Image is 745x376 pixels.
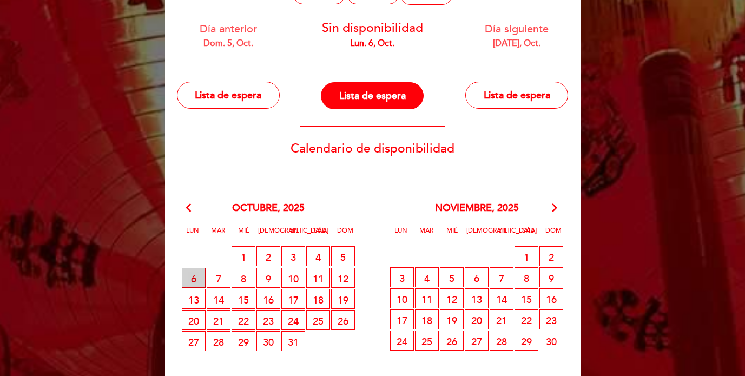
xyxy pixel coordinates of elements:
[492,225,513,245] span: Vie
[390,225,412,245] span: Lun
[233,225,254,245] span: Mié
[256,289,280,309] span: 16
[306,289,330,309] span: 18
[539,267,563,287] span: 9
[281,331,305,351] span: 31
[291,141,454,156] span: Calendario de disponibilidad
[440,267,464,287] span: 5
[281,246,305,266] span: 3
[331,246,355,266] span: 5
[415,331,439,351] span: 25
[490,267,513,287] span: 7
[490,331,513,351] span: 28
[440,331,464,351] span: 26
[232,289,255,309] span: 15
[321,82,424,109] button: Lista de espera
[465,288,489,308] span: 13
[281,289,305,309] span: 17
[232,331,255,351] span: 29
[517,225,539,245] span: Sáb
[334,225,356,245] span: Dom
[415,309,439,329] span: 18
[308,37,437,50] div: lun. 6, oct.
[256,246,280,266] span: 2
[232,310,255,330] span: 22
[182,331,206,351] span: 27
[390,267,414,287] span: 3
[465,267,489,287] span: 6
[440,288,464,308] span: 12
[390,309,414,329] span: 17
[306,268,330,288] span: 11
[207,268,230,288] span: 7
[232,268,255,288] span: 8
[207,331,230,351] span: 28
[550,201,559,215] i: arrow_forward_ios
[186,201,196,215] i: arrow_back_ios
[309,225,331,245] span: Sáb
[390,288,414,308] span: 10
[453,22,581,49] div: Día siguiente
[207,310,230,330] span: 21
[331,268,355,288] span: 12
[164,22,293,49] div: Día anterior
[515,309,538,329] span: 22
[490,288,513,308] span: 14
[390,331,414,351] span: 24
[453,37,581,50] div: [DATE], oct.
[164,37,293,50] div: dom. 5, oct.
[177,82,280,109] button: Lista de espera
[543,225,564,245] span: Dom
[466,225,488,245] span: [DEMOGRAPHIC_DATA]
[539,288,563,308] span: 16
[182,310,206,330] span: 20
[435,201,519,215] span: noviembre, 2025
[281,268,305,288] span: 10
[182,289,206,309] span: 13
[416,225,437,245] span: Mar
[182,225,203,245] span: Lun
[515,331,538,351] span: 29
[415,288,439,308] span: 11
[258,225,280,245] span: [DEMOGRAPHIC_DATA]
[284,225,305,245] span: Vie
[465,331,489,351] span: 27
[539,331,563,351] span: 30
[207,289,230,309] span: 14
[256,310,280,330] span: 23
[256,268,280,288] span: 9
[232,201,305,215] span: octubre, 2025
[182,268,206,288] span: 6
[306,246,330,266] span: 4
[539,309,563,329] span: 23
[441,225,463,245] span: Mié
[306,310,330,330] span: 25
[256,331,280,351] span: 30
[515,288,538,308] span: 15
[515,246,538,266] span: 1
[415,267,439,287] span: 4
[331,310,355,330] span: 26
[465,82,568,109] button: Lista de espera
[322,21,423,36] span: Sin disponibilidad
[440,309,464,329] span: 19
[490,309,513,329] span: 21
[331,289,355,309] span: 19
[539,246,563,266] span: 2
[232,246,255,266] span: 1
[465,309,489,329] span: 20
[515,267,538,287] span: 8
[281,310,305,330] span: 24
[207,225,229,245] span: Mar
